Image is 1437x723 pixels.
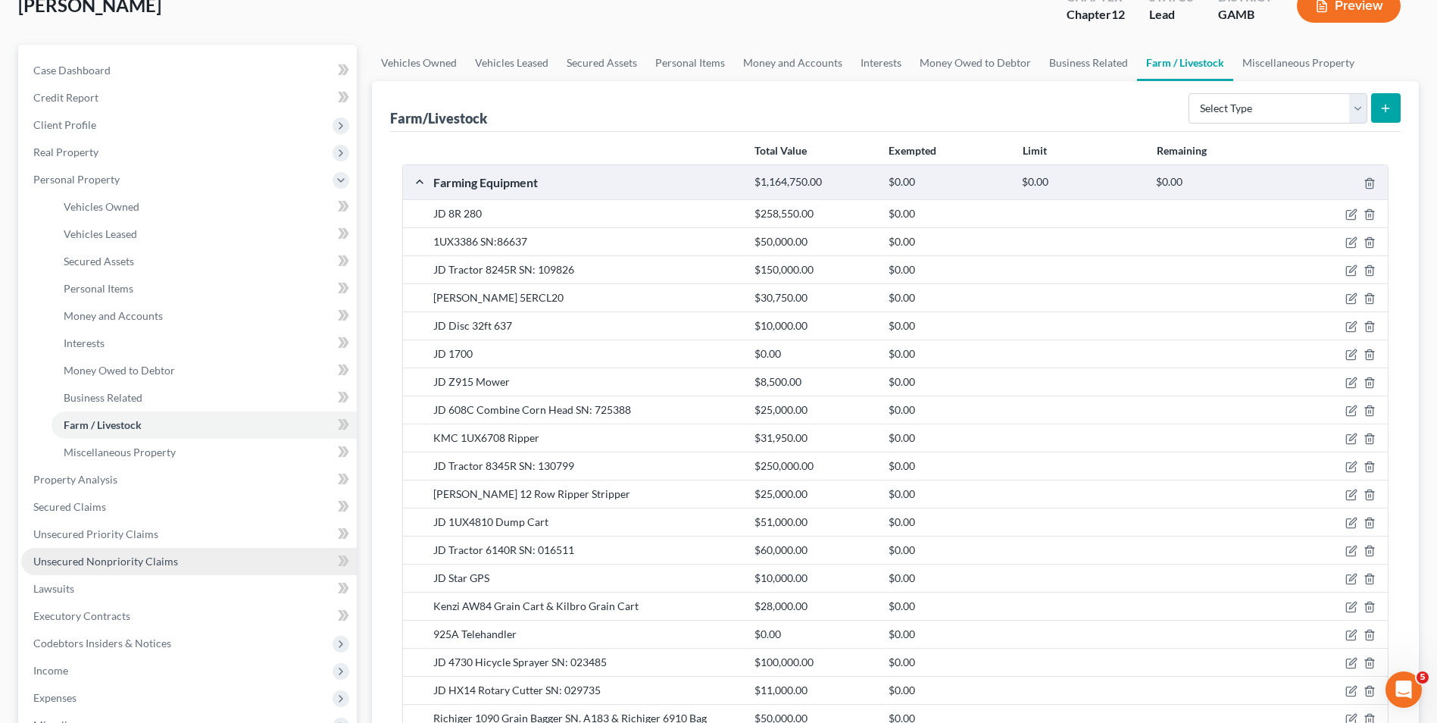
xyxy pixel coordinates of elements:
[426,683,747,698] div: JD HX14 Rotary Cutter SN: 029735
[747,487,881,502] div: $25,000.00
[747,683,881,698] div: $11,000.00
[881,374,1015,390] div: $0.00
[747,234,881,249] div: $50,000.00
[426,543,747,558] div: JD Tractor 6140R SN: 016511
[1040,45,1137,81] a: Business Related
[64,391,142,404] span: Business Related
[52,248,357,275] a: Secured Assets
[52,439,357,466] a: Miscellaneous Property
[881,234,1015,249] div: $0.00
[33,473,117,486] span: Property Analysis
[747,318,881,333] div: $10,000.00
[390,109,487,127] div: Farm/Livestock
[21,548,357,575] a: Unsecured Nonpriority Claims
[747,206,881,221] div: $258,550.00
[426,655,747,670] div: JD 4730 Hicycle Sprayer SN: 023485
[64,418,142,431] span: Farm / Livestock
[881,599,1015,614] div: $0.00
[426,402,747,418] div: JD 608C Combine Corn Head SN: 725388
[33,637,171,649] span: Codebtors Insiders & Notices
[64,364,175,377] span: Money Owed to Debtor
[1149,6,1194,23] div: Lead
[1111,7,1125,21] span: 12
[747,599,881,614] div: $28,000.00
[64,336,105,349] span: Interests
[881,290,1015,305] div: $0.00
[21,84,357,111] a: Credit Report
[426,627,747,642] div: 925A Telehandler
[33,555,178,568] span: Unsecured Nonpriority Claims
[1417,671,1429,684] span: 5
[747,430,881,446] div: $31,950.00
[426,599,747,614] div: Kenzi AW84 Grain Cart & Kilbro Grain Cart
[33,64,111,77] span: Case Dashboard
[33,500,106,513] span: Secured Claims
[52,221,357,248] a: Vehicles Leased
[911,45,1040,81] a: Money Owed to Debtor
[747,655,881,670] div: $100,000.00
[747,515,881,530] div: $51,000.00
[372,45,466,81] a: Vehicles Owned
[52,275,357,302] a: Personal Items
[851,45,911,81] a: Interests
[426,487,747,502] div: [PERSON_NAME] 12 Row Ripper Stripper
[881,571,1015,586] div: $0.00
[881,262,1015,277] div: $0.00
[881,487,1015,502] div: $0.00
[754,144,807,157] strong: Total Value
[426,318,747,333] div: JD Disc 32ft 637
[1023,144,1047,157] strong: Limit
[33,582,74,595] span: Lawsuits
[747,346,881,361] div: $0.00
[21,57,357,84] a: Case Dashboard
[881,655,1015,670] div: $0.00
[52,357,357,384] a: Money Owed to Debtor
[1067,6,1125,23] div: Chapter
[426,346,747,361] div: JD 1700
[881,175,1015,189] div: $0.00
[881,206,1015,221] div: $0.00
[33,146,98,158] span: Real Property
[734,45,851,81] a: Money and Accounts
[426,459,747,474] div: JD Tractor 8345R SN: 130799
[889,144,936,157] strong: Exempted
[33,609,130,622] span: Executory Contracts
[1014,175,1148,189] div: $0.00
[426,374,747,390] div: JD Z915 Mower
[64,200,139,213] span: Vehicles Owned
[747,459,881,474] div: $250,000.00
[747,290,881,305] div: $30,750.00
[747,374,881,390] div: $8,500.00
[881,543,1015,558] div: $0.00
[1137,45,1233,81] a: Farm / Livestock
[747,627,881,642] div: $0.00
[881,627,1015,642] div: $0.00
[33,527,158,540] span: Unsecured Priority Claims
[52,330,357,357] a: Interests
[52,384,357,412] a: Business Related
[466,45,558,81] a: Vehicles Leased
[1148,175,1282,189] div: $0.00
[426,515,747,530] div: JD 1UX4810 Dump Cart
[21,493,357,521] a: Secured Claims
[1233,45,1364,81] a: Miscellaneous Property
[426,206,747,221] div: JD 8R 280
[64,282,133,295] span: Personal Items
[52,412,357,439] a: Farm / Livestock
[64,309,163,322] span: Money and Accounts
[426,174,747,190] div: Farming Equipment
[426,262,747,277] div: JD Tractor 8245R SN: 109826
[64,446,176,459] span: Miscellaneous Property
[1385,671,1422,708] iframe: Intercom live chat
[33,118,96,131] span: Client Profile
[33,691,77,704] span: Expenses
[747,571,881,586] div: $10,000.00
[881,459,1015,474] div: $0.00
[881,346,1015,361] div: $0.00
[747,175,881,189] div: $1,164,750.00
[747,543,881,558] div: $60,000.00
[1157,144,1207,157] strong: Remaining
[747,402,881,418] div: $25,000.00
[64,227,137,240] span: Vehicles Leased
[881,430,1015,446] div: $0.00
